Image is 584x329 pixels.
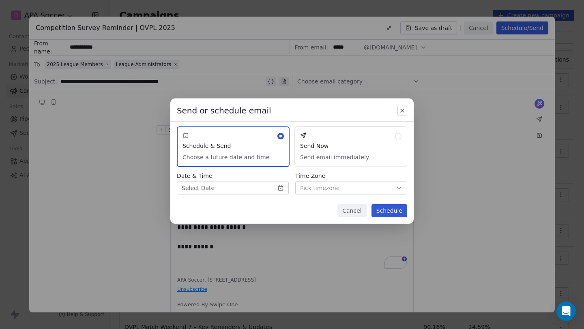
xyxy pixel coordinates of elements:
[371,204,407,217] button: Schedule
[182,184,215,192] span: Select Date
[177,105,271,116] span: Send or schedule email
[295,182,407,194] button: Pick timezone
[300,184,339,192] span: Pick timezone
[177,182,289,194] button: Select Date
[337,204,366,217] button: Cancel
[295,172,407,180] span: Time Zone
[177,172,289,180] span: Date & Time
